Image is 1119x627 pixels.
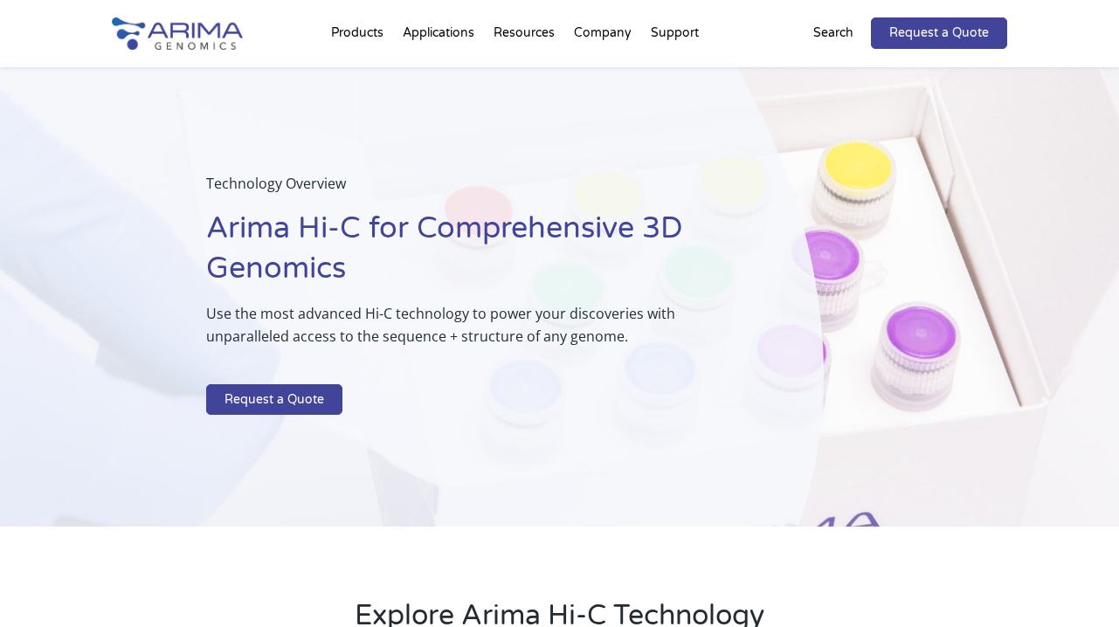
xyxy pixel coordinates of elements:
[871,17,1007,49] a: Request a Quote
[206,384,342,416] a: Request a Quote
[206,172,736,209] p: Technology Overview
[112,17,243,50] img: Arima-Genomics-logo
[206,209,736,302] h1: Arima Hi-C for Comprehensive 3D Genomics
[813,22,853,45] p: Search
[206,302,736,362] p: Use the most advanced Hi-C technology to power your discoveries with unparalleled access to the s...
